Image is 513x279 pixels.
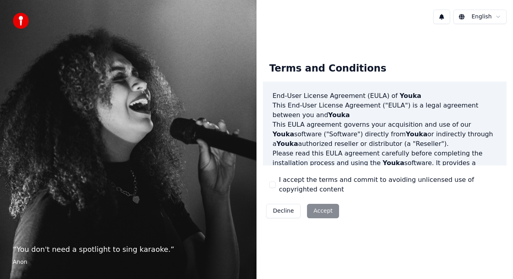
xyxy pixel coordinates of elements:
span: Youka [406,130,428,138]
img: youka [13,13,29,29]
h3: End-User License Agreement (EULA) of [273,91,497,101]
p: This End-User License Agreement ("EULA") is a legal agreement between you and [273,101,497,120]
span: Youka [273,130,294,138]
label: I accept the terms and commit to avoiding unlicensed use of copyrighted content [279,175,500,194]
div: Terms and Conditions [263,56,393,82]
span: Youka [277,140,298,147]
p: “ You don't need a spotlight to sing karaoke. ” [13,244,244,255]
span: Youka [328,111,350,119]
p: Please read this EULA agreement carefully before completing the installation process and using th... [273,149,497,187]
button: Decline [266,204,301,218]
p: This EULA agreement governs your acquisition and use of our software ("Software") directly from o... [273,120,497,149]
span: Youka [400,92,421,100]
span: Youka [383,159,404,167]
footer: Anon [13,258,244,266]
